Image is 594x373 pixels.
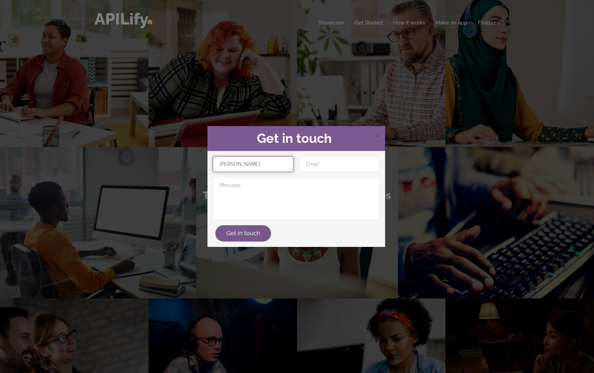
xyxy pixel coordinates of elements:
[213,131,380,146] h2: Get in touch
[376,131,380,140] span: Close
[299,156,380,172] input: Email
[213,156,293,172] input: Name
[376,130,380,140] span: ×
[215,225,271,242] button: Get in touch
